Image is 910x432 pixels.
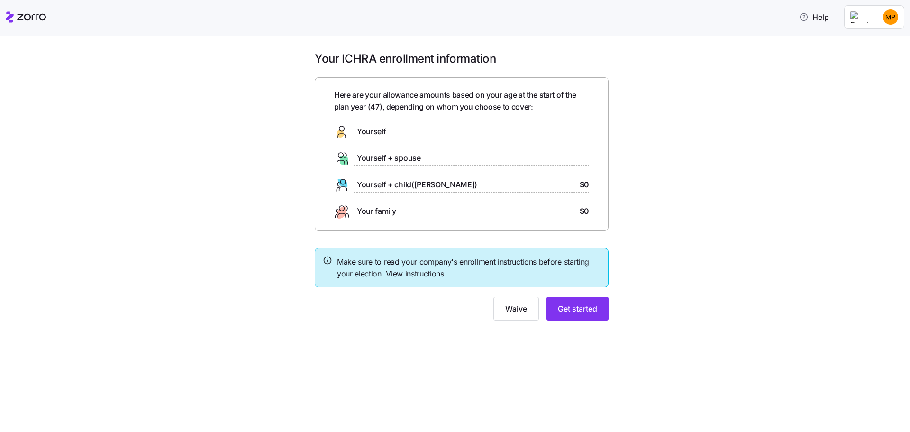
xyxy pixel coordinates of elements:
button: Help [792,8,837,27]
span: Yourself + child([PERSON_NAME]) [357,179,477,191]
img: 5b347aa57b57433882cd0cdb9a97add3 [883,9,898,25]
h1: Your ICHRA enrollment information [315,51,609,66]
a: View instructions [386,269,444,278]
span: Waive [505,303,527,314]
span: Make sure to read your company's enrollment instructions before starting your election. [337,256,601,280]
span: Get started [558,303,597,314]
button: Waive [493,297,539,321]
span: Yourself [357,126,386,138]
img: Employer logo [850,11,869,23]
span: $0 [580,179,589,191]
span: Here are your allowance amounts based on your age at the start of the plan year ( 47 ), depending... [334,89,589,113]
span: $0 [580,205,589,217]
span: Help [799,11,829,23]
span: Yourself + spouse [357,152,421,164]
span: Your family [357,205,396,217]
button: Get started [546,297,609,321]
